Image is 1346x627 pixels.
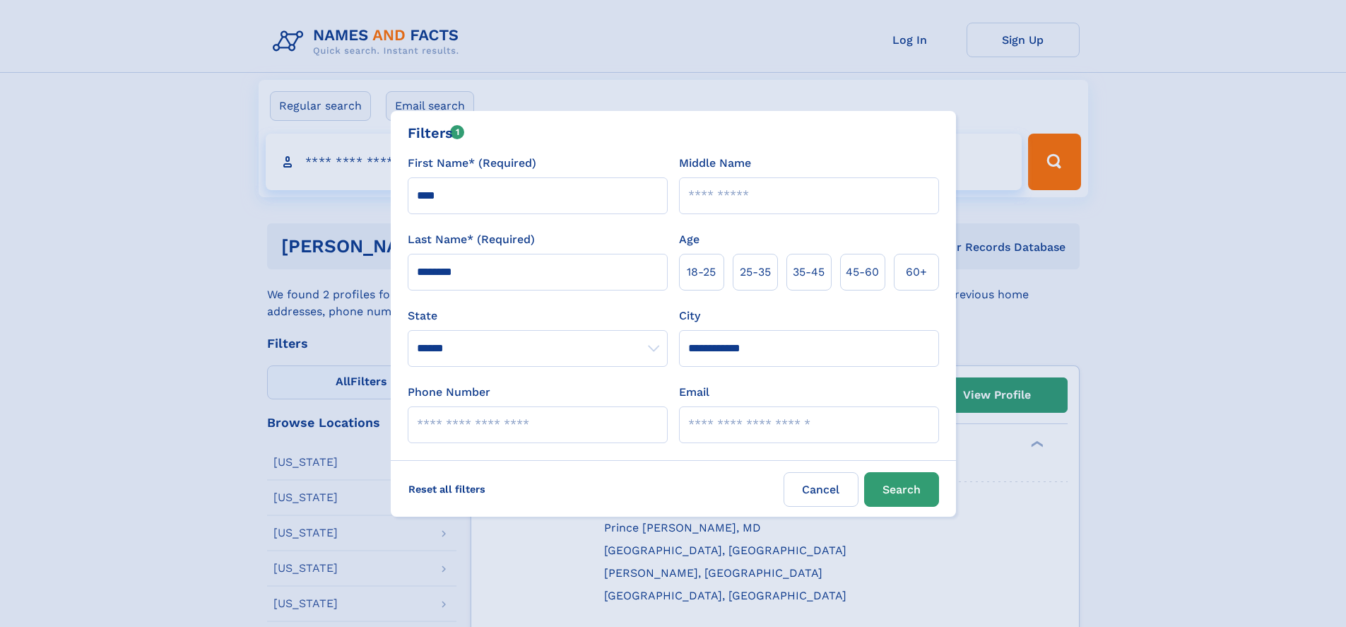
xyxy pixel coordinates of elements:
[740,264,771,281] span: 25‑35
[846,264,879,281] span: 45‑60
[408,307,668,324] label: State
[687,264,716,281] span: 18‑25
[679,155,751,172] label: Middle Name
[864,472,939,507] button: Search
[679,384,709,401] label: Email
[408,384,490,401] label: Phone Number
[408,155,536,172] label: First Name* (Required)
[784,472,858,507] label: Cancel
[408,231,535,248] label: Last Name* (Required)
[679,307,700,324] label: City
[679,231,699,248] label: Age
[399,472,495,506] label: Reset all filters
[906,264,927,281] span: 60+
[793,264,825,281] span: 35‑45
[408,122,465,143] div: Filters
